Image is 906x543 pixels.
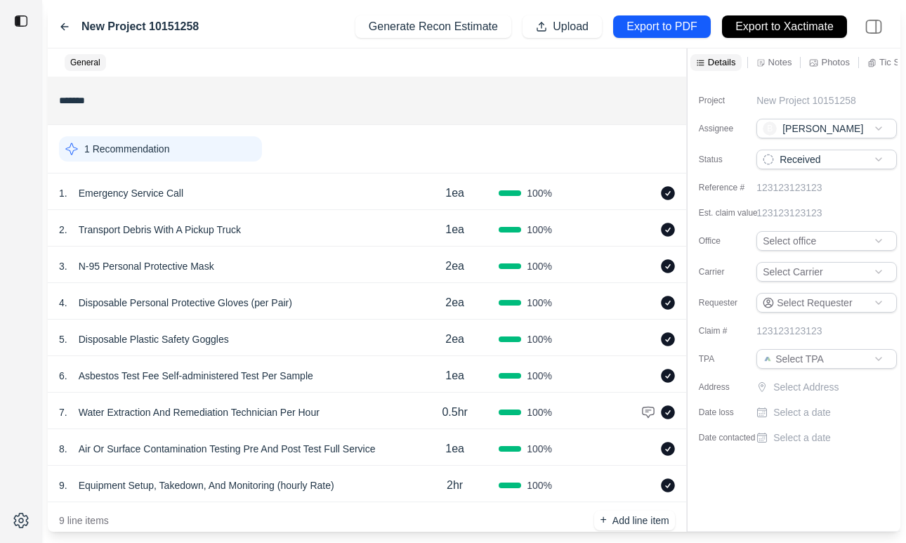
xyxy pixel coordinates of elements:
p: 5 . [59,332,67,346]
button: Upload [523,15,602,38]
span: 100 % [527,332,552,346]
p: 1ea [445,221,464,238]
p: Add line item [612,513,669,528]
label: Office [699,235,769,247]
p: Export to Xactimate [735,19,834,35]
label: Est. claim value [699,207,769,218]
label: Reference # [699,182,769,193]
label: Claim # [699,325,769,336]
p: 2ea [445,258,464,275]
p: 123123123123 [756,181,822,195]
p: + [600,512,606,528]
p: 1ea [445,367,464,384]
p: 3 . [59,259,67,273]
p: 2 . [59,223,67,237]
p: 6 . [59,369,67,383]
label: Date contacted [699,432,769,443]
label: New Project 10151258 [81,18,199,35]
p: N-95 Personal Protective Mask [73,256,220,276]
p: Equipment Setup, Takedown, And Monitoring (hourly Rate) [73,476,340,495]
p: Photos [821,56,849,68]
label: Address [699,381,769,393]
p: General [70,57,100,68]
span: 100 % [527,259,552,273]
p: 123123123123 [756,206,822,220]
button: Export to PDF [613,15,711,38]
img: toggle sidebar [14,14,28,28]
p: Select a date [773,405,831,419]
p: New Project 10151258 [756,93,856,107]
p: 2ea [445,294,464,311]
label: TPA [699,353,769,365]
p: 123123123123 [756,324,822,338]
span: 100 % [527,369,552,383]
p: Transport Debris With A Pickup Truck [73,220,247,240]
p: 8 . [59,442,67,456]
p: 1 . [59,186,67,200]
p: Upload [553,19,589,35]
p: Disposable Plastic Safety Goggles [73,329,235,349]
p: 7 . [59,405,67,419]
p: Notes [768,56,792,68]
p: Air Or Surface Contamination Testing Pre And Post Test Full Service [73,439,381,459]
p: Emergency Service Call [73,183,189,203]
span: 100 % [527,405,552,419]
label: Project [699,95,769,106]
p: Water Extraction And Remediation Technician Per Hour [73,403,325,422]
p: Export to PDF [626,19,697,35]
label: Carrier [699,266,769,277]
p: 9 line items [59,513,109,528]
label: Date loss [699,407,769,418]
label: Status [699,154,769,165]
span: 100 % [527,478,552,492]
button: Generate Recon Estimate [355,15,511,38]
span: 100 % [527,442,552,456]
p: 1 Recommendation [84,142,169,156]
p: Details [708,56,736,68]
p: 2hr [447,477,463,494]
p: 2ea [445,331,464,348]
span: 100 % [527,186,552,200]
span: 100 % [527,223,552,237]
p: Disposable Personal Protective Gloves (per Pair) [73,293,298,313]
p: Generate Recon Estimate [369,19,498,35]
span: 100 % [527,296,552,310]
img: comment [641,405,655,419]
button: Export to Xactimate [722,15,847,38]
p: 4 . [59,296,67,310]
p: Select a date [773,431,831,445]
label: Assignee [699,123,769,134]
p: 1ea [445,185,464,202]
p: 1ea [445,440,464,457]
p: 0.5hr [442,404,467,421]
p: Asbestos Test Fee Self-administered Test Per Sample [73,366,319,386]
p: Select Address [773,380,900,394]
button: +Add line item [594,511,674,530]
p: 9 . [59,478,67,492]
img: right-panel.svg [858,11,889,42]
label: Requester [699,297,769,308]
